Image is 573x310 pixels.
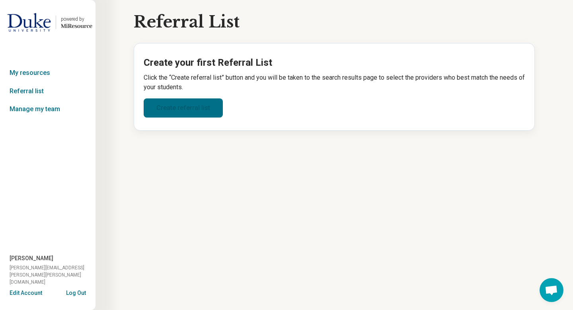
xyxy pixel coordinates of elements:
span: [PERSON_NAME][EMAIL_ADDRESS][PERSON_NAME][PERSON_NAME][DOMAIN_NAME] [10,264,95,286]
h1: Referral List [134,13,240,31]
div: powered by [61,16,92,23]
button: Log Out [66,289,86,295]
a: Duke Universitypowered by [3,13,92,32]
div: Open chat [540,278,563,302]
a: Create referral list [144,98,223,118]
span: [PERSON_NAME] [10,254,53,263]
h2: Create your first Referral List [144,56,525,70]
p: Click the “Create referral list” button and you will be taken to the search results page to selec... [144,73,525,92]
button: Edit Account [10,289,42,297]
img: Duke University [7,13,51,32]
